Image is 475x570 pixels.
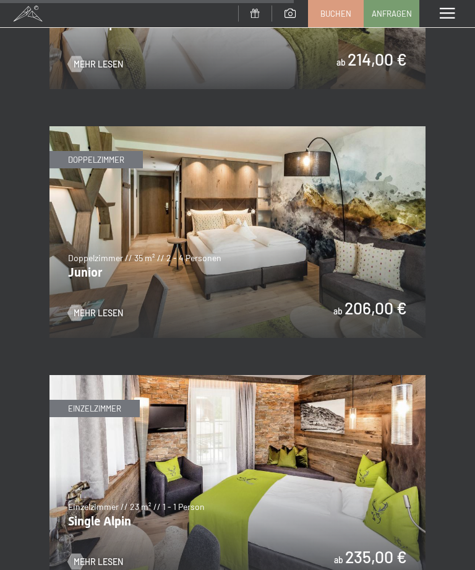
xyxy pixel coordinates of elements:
a: Anfragen [364,1,419,27]
a: Single Alpin [49,376,426,383]
img: Junior [49,126,426,338]
span: Buchen [320,8,351,19]
span: Mehr Lesen [74,556,123,568]
a: Junior [49,127,426,134]
span: Mehr Lesen [74,307,123,319]
span: Anfragen [372,8,412,19]
a: Mehr Lesen [68,58,123,71]
a: Mehr Lesen [68,556,123,568]
a: Buchen [309,1,363,27]
a: Mehr Lesen [68,307,123,319]
span: Mehr Lesen [74,58,123,71]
